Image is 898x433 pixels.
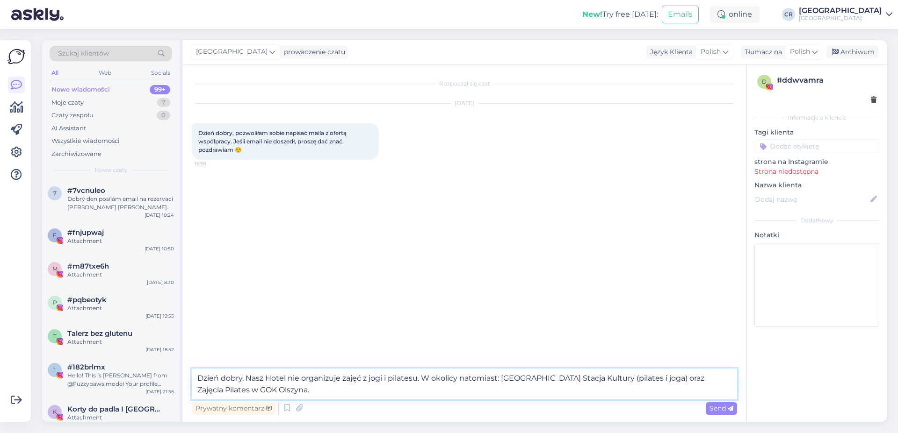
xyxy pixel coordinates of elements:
[53,232,57,239] span: f
[51,124,86,133] div: AI Assistant
[192,79,737,88] div: Rozpoczął się czat
[701,47,721,57] span: Polish
[710,6,760,23] div: online
[150,85,170,94] div: 99+
[145,312,174,319] div: [DATE] 19:55
[145,388,174,395] div: [DATE] 21:36
[754,180,879,190] p: Nazwa klienta
[192,369,737,399] textarea: Dzień dobry, Nasz Hotel nie organizuje zajęć z jogi i pilatesu. W okolicy natomiast: [GEOGRAPHIC_...
[53,190,57,197] span: 7
[790,47,810,57] span: Polish
[51,136,120,146] div: Wszystkie wiadomości
[67,413,174,422] div: Attachment
[192,402,275,415] div: Prywatny komentarz
[799,14,882,22] div: [GEOGRAPHIC_DATA]
[582,10,602,19] b: New!
[52,265,58,272] span: m
[67,371,174,388] div: Hello! This is [PERSON_NAME] from @Fuzzypaws.model Your profile caught our eye We are a world Fam...
[54,366,56,373] span: 1
[782,8,795,21] div: CR
[195,160,230,167] span: 16:58
[67,262,109,270] span: #m87txe6h
[58,49,109,58] span: Szukaj klientów
[710,404,733,412] span: Send
[7,48,25,65] img: Askly Logo
[67,195,174,212] div: Dobrý den posílám email na rezervaci [PERSON_NAME] [PERSON_NAME][EMAIL_ADDRESS][DOMAIN_NAME]
[754,216,879,225] div: Dodatkowy
[192,99,737,107] div: [DATE]
[67,338,174,346] div: Attachment
[67,405,165,413] span: Korty do padla I Szczecin
[762,78,767,85] span: d
[755,194,869,205] input: Dodaj nazwę
[67,363,105,371] span: #182brlmx
[67,304,174,312] div: Attachment
[754,230,879,240] p: Notatki
[799,7,892,22] a: [GEOGRAPHIC_DATA][GEOGRAPHIC_DATA]
[147,279,174,286] div: [DATE] 8:30
[754,157,879,167] p: strona na Instagramie
[754,139,879,153] input: Dodać etykietę
[145,245,174,252] div: [DATE] 10:50
[94,166,128,174] span: Nowe czaty
[51,111,94,120] div: Czaty zespołu
[149,67,172,79] div: Socials
[826,46,878,58] div: Archiwum
[53,408,57,415] span: K
[50,67,60,79] div: All
[53,299,57,306] span: p
[777,75,876,86] div: # ddwvamra
[145,212,174,219] div: [DATE] 10:24
[799,7,882,14] div: [GEOGRAPHIC_DATA]
[67,296,107,304] span: #pqbeotyk
[582,9,658,20] div: Try free [DATE]:
[67,186,105,195] span: #7vcnuleo
[198,129,348,153] span: Dzień dobry, pozwoliłam sobie napisać maila z ofertą współpracy. Jeśli email nie doszedł, proszę ...
[67,329,132,338] span: Talerz bez glutenu
[280,47,345,57] div: prowadzenie czatu
[741,47,782,57] div: Tłumacz na
[157,111,170,120] div: 0
[662,6,699,23] button: Emails
[145,346,174,353] div: [DATE] 18:52
[67,237,174,245] div: Attachment
[51,98,84,107] div: Moje czaty
[157,98,170,107] div: 7
[51,85,110,94] div: Nowe wiadomości
[67,228,104,237] span: #fnjupwaj
[646,47,693,57] div: Język Klienta
[754,128,879,137] p: Tagi klienta
[196,47,268,57] span: [GEOGRAPHIC_DATA]
[51,149,101,159] div: Zarchiwizowane
[53,333,57,340] span: T
[754,114,879,122] div: Informacje o kliencie
[754,167,879,177] p: Strona niedostępna
[97,67,113,79] div: Web
[67,270,174,279] div: Attachment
